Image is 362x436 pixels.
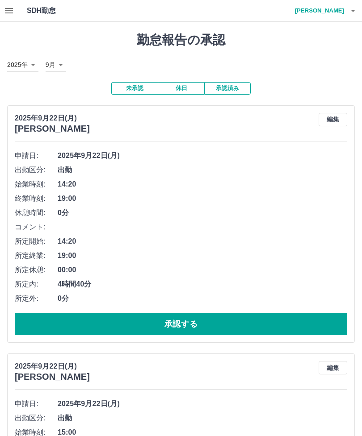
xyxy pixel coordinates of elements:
span: 所定休憩: [15,265,58,275]
span: 出勤区分: [15,413,58,424]
span: 申請日: [15,399,58,409]
div: 9月 [46,58,66,71]
span: 終業時刻: [15,193,58,204]
p: 2025年9月22日(月) [15,361,90,372]
span: 2025年9月22日(月) [58,150,347,161]
span: 出勤 [58,165,347,175]
span: 4時間40分 [58,279,347,290]
button: 承認する [15,313,347,335]
span: 0分 [58,293,347,304]
button: 未承認 [111,82,158,95]
button: 休日 [158,82,204,95]
span: 所定終業: [15,250,58,261]
span: 始業時刻: [15,179,58,190]
button: 編集 [319,113,347,126]
button: 編集 [319,361,347,374]
span: 2025年9月22日(月) [58,399,347,409]
span: 0分 [58,208,347,218]
span: 00:00 [58,265,347,275]
span: 14:20 [58,179,347,190]
p: 2025年9月22日(月) [15,113,90,124]
h1: 勤怠報告の承認 [7,33,355,48]
span: コメント: [15,222,58,233]
span: 出勤区分: [15,165,58,175]
h3: [PERSON_NAME] [15,124,90,134]
h3: [PERSON_NAME] [15,372,90,382]
span: 14:20 [58,236,347,247]
span: 出勤 [58,413,347,424]
span: 所定開始: [15,236,58,247]
span: 所定外: [15,293,58,304]
span: 19:00 [58,193,347,204]
span: 19:00 [58,250,347,261]
span: 申請日: [15,150,58,161]
span: 所定内: [15,279,58,290]
span: 休憩時間: [15,208,58,218]
div: 2025年 [7,58,38,71]
button: 承認済み [204,82,251,95]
